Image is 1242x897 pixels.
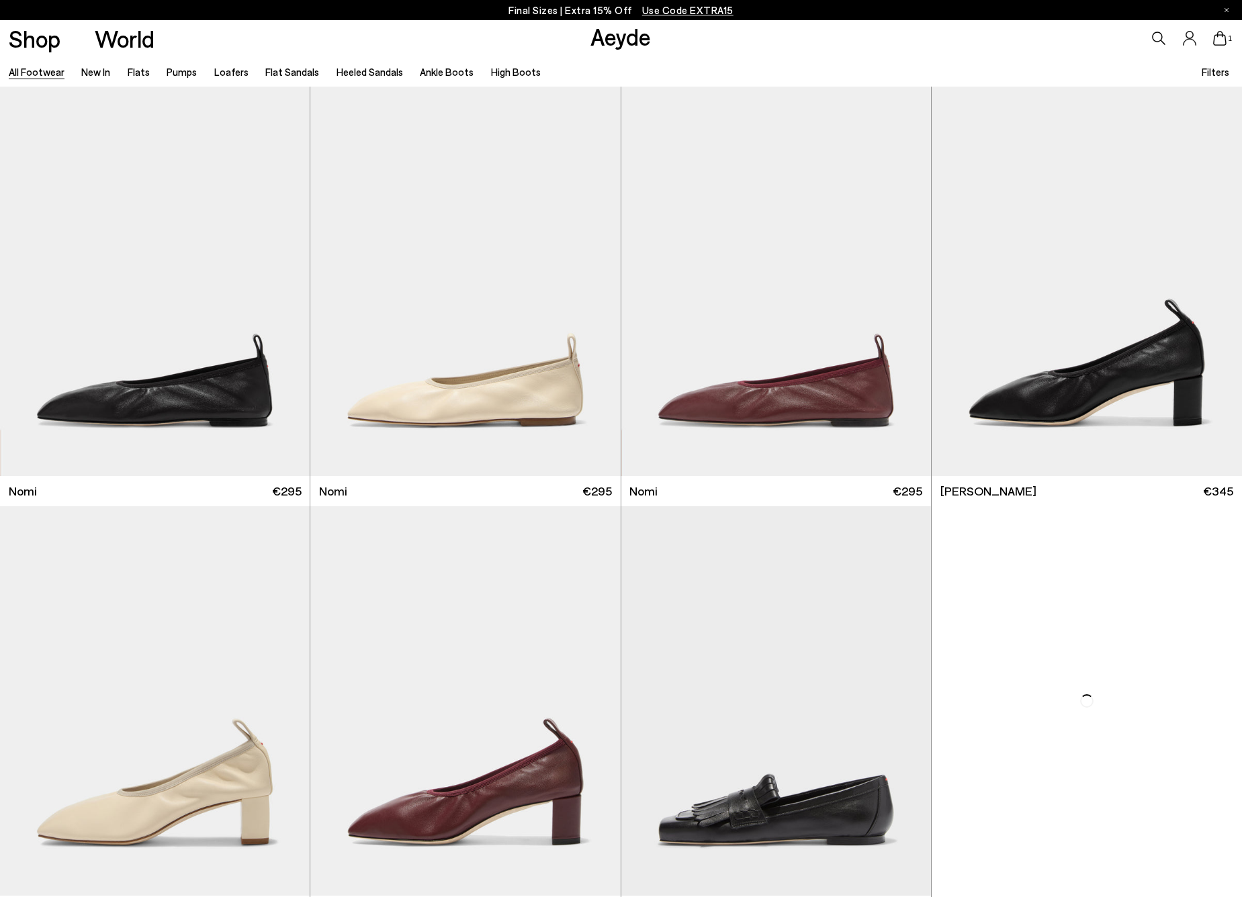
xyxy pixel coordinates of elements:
a: World [95,27,154,50]
span: Navigate to /collections/ss25-final-sizes [642,4,734,16]
a: Flat Sandals [265,66,319,78]
img: Narissa Ruched Pumps [310,506,620,896]
span: Nomi [629,483,658,500]
img: Nomi Ruched Flats [621,87,931,476]
a: Shop [9,27,60,50]
span: Nomi [9,483,37,500]
a: Aeyde [590,22,651,50]
img: Belen Tassel Loafers [621,506,931,896]
a: Loafers [214,66,249,78]
a: Pumps [167,66,197,78]
img: Nomi Ruched Flats [310,87,620,476]
a: Ankle Boots [420,66,474,78]
span: €345 [1203,483,1233,500]
img: Narissa Ruched Pumps [932,87,1242,476]
a: High Boots [491,66,541,78]
a: New In [81,66,110,78]
span: Nomi [319,483,347,500]
a: Flats [128,66,150,78]
a: Nomi €295 [310,476,620,506]
a: Heeled Sandals [337,66,403,78]
a: 1 [1213,31,1227,46]
p: Final Sizes | Extra 15% Off [508,2,734,19]
span: €295 [893,483,922,500]
span: Filters [1202,66,1229,78]
a: [PERSON_NAME] €345 [932,476,1242,506]
span: €295 [582,483,612,500]
a: All Footwear [9,66,64,78]
span: €295 [272,483,302,500]
span: 1 [1227,35,1233,42]
span: [PERSON_NAME] [940,483,1036,500]
img: Belen Tassel Loafers [932,506,1242,896]
a: Nomi €295 [621,476,931,506]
